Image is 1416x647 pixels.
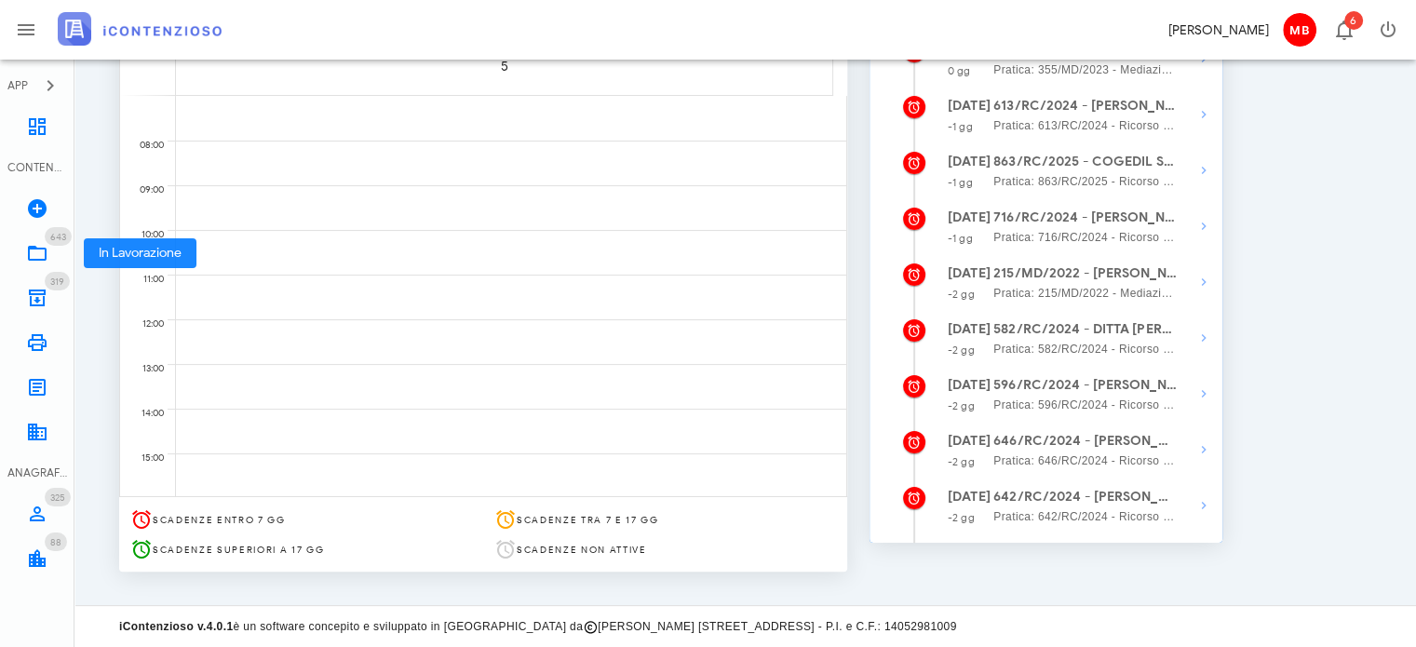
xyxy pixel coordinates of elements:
[993,96,1177,116] strong: 613/RC/2024 - [PERSON_NAME] - Presentarsi in Udienza
[993,375,1177,396] strong: 596/RC/2024 - [PERSON_NAME] - Invio Memorie per Udienza
[948,120,973,133] small: -1 gg
[50,536,61,548] span: 88
[993,284,1177,303] span: Pratica: 215/MD/2022 - Mediazione / Reclamo contro Agenzia delle entrate-Riscossione (Udienza)
[120,269,168,290] div: 11:00
[993,340,1177,358] span: Pratica: 582/RC/2024 - Ricorso contro Agenzia delle entrate-Riscossione (Udienza)
[1185,319,1222,357] button: Mostra dettagli
[948,344,975,357] small: -2 gg
[119,620,233,633] strong: iContenzioso v.4.0.1
[1168,20,1269,40] div: [PERSON_NAME]
[7,159,67,176] div: CONTENZIOSO
[50,231,66,243] span: 643
[1321,7,1366,52] button: Distintivo
[1344,11,1363,30] span: Distintivo
[948,64,970,77] small: 0 gg
[948,288,975,301] small: -2 gg
[1185,96,1222,133] button: Mostra dettagli
[1185,487,1222,524] button: Mostra dettagli
[948,511,975,524] small: -2 gg
[1185,208,1222,245] button: Mostra dettagli
[948,399,975,412] small: -2 gg
[993,152,1177,172] strong: 863/RC/2025 - COGEDIL SRL - Presentarsi in Udienza
[120,314,168,334] div: 12:00
[58,12,222,46] img: logo-text-2x.png
[948,209,991,225] strong: [DATE]
[948,489,991,505] strong: [DATE]
[993,431,1177,452] strong: 646/RC/2024 - [PERSON_NAME] - Invio Memorie per Udienza
[517,544,647,556] span: Scadenze non attive
[7,465,67,481] div: ANAGRAFICA
[948,176,973,189] small: -1 gg
[120,224,168,245] div: 10:00
[1185,431,1222,468] button: Mostra dettagli
[120,358,168,379] div: 13:00
[948,455,975,468] small: -2 gg
[479,40,531,92] button: 5
[993,172,1177,191] span: Pratica: 863/RC/2025 - Ricorso contro Agenzia delle entrate-Riscossione (Udienza)
[948,232,973,245] small: -1 gg
[120,448,168,468] div: 15:00
[120,180,168,200] div: 09:00
[993,228,1177,247] span: Pratica: 716/RC/2024 - Ricorso contro Creset spa (Udienza)
[1185,152,1222,189] button: Mostra dettagli
[993,116,1177,135] span: Pratica: 613/RC/2024 - Ricorso contro Agenzia delle entrate-Riscossione (Udienza)
[120,135,168,155] div: 08:00
[45,488,71,506] span: Distintivo
[45,272,70,290] span: Distintivo
[479,59,531,74] span: 5
[120,492,168,513] div: 16:00
[153,514,286,526] span: Scadenze entro 7 gg
[993,61,1177,79] span: Pratica: 355/MD/2023 - Mediazione / Reclamo contro Agenzia delle entrate-Riscossione (Udienza)
[1185,375,1222,412] button: Mostra dettagli
[50,492,65,504] span: 325
[993,208,1177,228] strong: 716/RC/2024 - [PERSON_NAME]si in Udienza
[948,98,991,114] strong: [DATE]
[993,396,1177,414] span: Pratica: 596/RC/2024 - Ricorso contro Agenzia delle entrate-Riscossione (Udienza)
[993,507,1177,526] span: Pratica: 642/RC/2024 - Ricorso contro Agenzia delle entrate-Riscossione (Udienza)
[45,532,67,551] span: Distintivo
[948,433,991,449] strong: [DATE]
[993,487,1177,507] strong: 642/RC/2024 - [PERSON_NAME] - Depositare Documenti per Udienza
[948,321,991,337] strong: [DATE]
[45,227,72,246] span: Distintivo
[948,265,991,281] strong: [DATE]
[517,514,659,526] span: Scadenze tra 7 e 17 gg
[993,452,1177,470] span: Pratica: 646/RC/2024 - Ricorso contro Agenzia delle entrate-Riscossione (Udienza)
[993,319,1177,340] strong: 582/RC/2024 - DITTA [PERSON_NAME] Memorie per Udienza
[153,544,324,556] span: Scadenze superiori a 17 gg
[1185,263,1222,301] button: Mostra dettagli
[1276,7,1321,52] button: MB
[1283,13,1316,47] span: MB
[50,276,64,288] span: 319
[948,154,991,169] strong: [DATE]
[120,403,168,424] div: 14:00
[948,377,991,393] strong: [DATE]
[993,263,1177,284] strong: 215/MD/2022 - [PERSON_NAME] - Depositare Documenti per Udienza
